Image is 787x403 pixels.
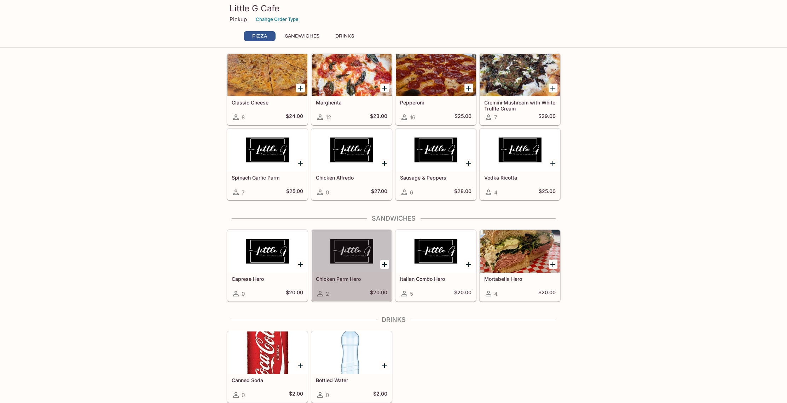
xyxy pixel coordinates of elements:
[455,113,471,121] h5: $25.00
[296,260,305,269] button: Add Caprese Hero
[326,114,331,121] span: 12
[484,276,556,282] h5: Mortabella Hero
[538,113,556,121] h5: $29.00
[373,391,387,399] h5: $2.00
[227,53,308,125] a: Classic Cheese8$24.00
[454,289,471,298] h5: $20.00
[454,188,471,197] h5: $28.00
[242,189,244,196] span: 7
[227,230,308,301] a: Caprese Hero0$20.00
[494,290,498,297] span: 4
[410,114,415,121] span: 16
[316,175,387,181] h5: Chicken Alfredo
[316,100,387,106] h5: Margherita
[549,159,557,168] button: Add Vodka Ricotta
[311,331,392,403] a: Bottled Water0$2.00
[410,290,413,297] span: 5
[480,129,560,200] a: Vodka Ricotta4$25.00
[311,53,392,125] a: Margherita12$23.00
[396,54,476,96] div: Pepperoni
[230,3,558,14] h3: Little G Cafe
[312,54,392,96] div: Margherita
[396,129,476,171] div: Sausage & Peppers
[370,113,387,121] h5: $23.00
[311,230,392,301] a: Chicken Parm Hero2$20.00
[549,84,557,92] button: Add Cremini Mushroom with White Truffle Cream
[227,129,308,200] a: Spinach Garlic Parm7$25.00
[227,129,307,171] div: Spinach Garlic Parm
[281,31,323,41] button: Sandwiches
[286,188,303,197] h5: $25.00
[480,54,560,96] div: Cremini Mushroom with White Truffle Cream
[484,100,556,111] h5: Cremini Mushroom with White Truffle Cream
[464,260,473,269] button: Add Italian Combo Hero
[232,175,303,181] h5: Spinach Garlic Parm
[242,290,245,297] span: 0
[312,230,392,273] div: Chicken Parm Hero
[396,230,476,273] div: Italian Combo Hero
[400,175,471,181] h5: Sausage & Peppers
[464,84,473,92] button: Add Pepperoni
[380,84,389,92] button: Add Margherita
[395,129,476,200] a: Sausage & Peppers6$28.00
[227,54,307,96] div: Classic Cheese
[538,289,556,298] h5: $20.00
[227,316,561,324] h4: Drinks
[484,175,556,181] h5: Vodka Ricotta
[326,290,329,297] span: 2
[227,331,307,374] div: Canned Soda
[253,14,302,25] button: Change Order Type
[244,31,276,41] button: Pizza
[286,113,303,121] h5: $24.00
[380,260,389,269] button: Add Chicken Parm Hero
[480,230,560,301] a: Mortabella Hero4$20.00
[227,331,308,403] a: Canned Soda0$2.00
[227,230,307,273] div: Caprese Hero
[480,230,560,273] div: Mortabella Hero
[227,215,561,222] h4: Sandwiches
[289,391,303,399] h5: $2.00
[400,100,471,106] h5: Pepperoni
[494,114,497,121] span: 7
[410,189,413,196] span: 6
[539,188,556,197] h5: $25.00
[480,129,560,171] div: Vodka Ricotta
[242,114,245,121] span: 8
[400,276,471,282] h5: Italian Combo Hero
[296,361,305,370] button: Add Canned Soda
[329,31,361,41] button: Drinks
[326,189,329,196] span: 0
[316,377,387,383] h5: Bottled Water
[232,377,303,383] h5: Canned Soda
[296,159,305,168] button: Add Spinach Garlic Parm
[232,276,303,282] h5: Caprese Hero
[549,260,557,269] button: Add Mortabella Hero
[286,289,303,298] h5: $20.00
[464,159,473,168] button: Add Sausage & Peppers
[480,53,560,125] a: Cremini Mushroom with White Truffle Cream7$29.00
[312,331,392,374] div: Bottled Water
[371,188,387,197] h5: $27.00
[316,276,387,282] h5: Chicken Parm Hero
[232,100,303,106] h5: Classic Cheese
[395,53,476,125] a: Pepperoni16$25.00
[494,189,498,196] span: 4
[395,230,476,301] a: Italian Combo Hero5$20.00
[230,16,247,23] p: Pickup
[296,84,305,92] button: Add Classic Cheese
[311,129,392,200] a: Chicken Alfredo0$27.00
[326,392,329,398] span: 0
[380,361,389,370] button: Add Bottled Water
[312,129,392,171] div: Chicken Alfredo
[370,289,387,298] h5: $20.00
[380,159,389,168] button: Add Chicken Alfredo
[242,392,245,398] span: 0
